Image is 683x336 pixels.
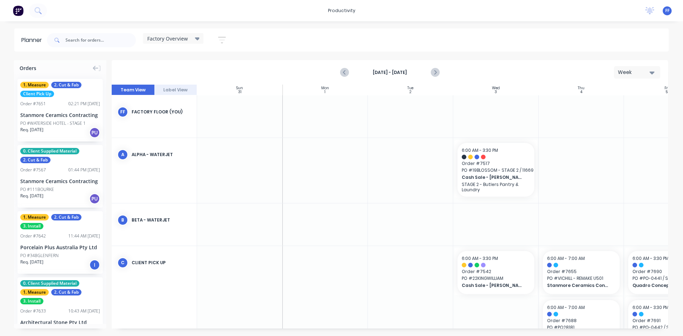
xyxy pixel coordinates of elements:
[20,223,43,229] span: 3. Install
[547,268,615,275] span: Order # 7655
[614,66,660,79] button: Week
[618,69,651,76] div: Week
[20,308,46,314] div: Order # 7633
[117,149,128,160] div: A
[324,90,325,94] div: 1
[20,214,49,220] span: 1. Measure
[20,64,36,72] span: Orders
[547,275,615,282] span: PO # VICHILL - REMAKE U501
[409,90,412,94] div: 2
[68,308,100,314] div: 10:43 AM [DATE]
[547,324,615,331] span: PO # PO28181
[20,148,79,154] span: 0. Client Supplied Material
[407,86,413,90] div: Tue
[132,151,191,158] div: Alpha - Waterjet
[547,255,585,261] span: 6:00 AM - 7:00 AM
[20,101,46,107] div: Order # 7651
[20,252,59,259] div: PO #348GLENFERN
[462,275,530,282] span: PO # 22KINGWILLIAM
[21,36,46,44] div: Planner
[68,167,100,173] div: 01:44 PM [DATE]
[238,90,242,94] div: 31
[20,167,46,173] div: Order # 7567
[154,85,197,95] button: Label View
[20,127,43,133] span: Req. [DATE]
[20,177,100,185] div: Stanmore Ceramics Contracting
[20,82,49,88] span: 1. Measure
[632,304,669,310] span: 6:00 AM - 3:30 PM
[20,233,46,239] div: Order # 7642
[20,186,54,193] div: PO #111BOURKE
[665,7,669,14] span: FF
[547,282,609,289] span: Stanmore Ceramics Contracting
[547,318,615,324] span: Order # 7688
[462,182,530,192] p: STAGE 2 - Butlers Pantry & Laundry
[20,259,43,265] span: Req. [DATE]
[20,298,43,304] span: 3. Install
[462,147,498,153] span: 6:00 AM - 3:30 PM
[547,304,585,310] span: 6:00 AM - 7:00 AM
[20,244,100,251] div: Porcelain Plus Australia Pty Ltd
[117,107,128,117] div: FF
[462,268,530,275] span: Order # 7542
[578,86,584,90] div: Thu
[20,157,51,163] span: 2. Cut & Fab
[354,69,425,76] strong: [DATE] - [DATE]
[51,289,81,295] span: 2. Cut & Fab
[462,167,530,174] span: PO # 19BLOSSOM - STAGE 2 / 11669
[147,35,188,42] span: Factory Overview
[632,255,669,261] span: 6:00 AM - 3:30 PM
[20,111,100,119] div: Stanmore Ceramics Contracting
[666,90,668,94] div: 5
[20,280,79,287] span: 0. Client Supplied Material
[324,5,359,16] div: productivity
[462,282,523,289] span: Cash Sale - [PERSON_NAME]'s Stone Masonry Services
[51,214,81,220] span: 2. Cut & Fab
[321,86,329,90] div: Mon
[20,319,100,326] div: Architectural Stone Pty Ltd
[20,91,54,97] span: Client Pick Up
[462,174,523,181] span: Cash Sale - [PERSON_NAME]
[89,127,100,138] div: PU
[68,101,100,107] div: 02:21 PM [DATE]
[132,260,191,266] div: Client Pick Up
[112,85,154,95] button: Team View
[20,289,49,295] span: 1. Measure
[580,90,582,94] div: 4
[462,255,498,261] span: 6:00 AM - 3:30 PM
[117,257,128,268] div: C
[494,90,497,94] div: 3
[89,193,100,204] div: PU
[462,160,530,167] span: Order # 7517
[117,215,128,225] div: B
[492,86,500,90] div: Wed
[13,5,23,16] img: Factory
[665,86,669,90] div: Fri
[132,217,191,223] div: Beta - Waterjet
[68,233,100,239] div: 11:44 AM [DATE]
[236,86,243,90] div: Sun
[20,193,43,199] span: Req. [DATE]
[65,33,136,47] input: Search for orders...
[89,260,100,270] div: I
[20,120,86,127] div: PO #WATERSIDE HOTEL - STAGE 1
[132,109,191,115] div: Factory Floor (You)
[51,82,81,88] span: 2. Cut & Fab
